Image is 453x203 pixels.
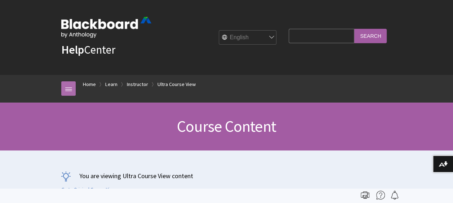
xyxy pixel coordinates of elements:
input: Search [354,29,387,43]
select: Site Language Selector [219,31,277,45]
strong: Help [61,42,84,57]
a: Home [83,80,96,89]
a: HelpCenter [61,42,115,57]
img: Print [361,191,369,199]
img: More help [376,191,385,199]
a: Instructor [127,80,148,89]
p: You are viewing Ultra Course View content [61,171,392,180]
a: Go to Original Course View page. [61,186,129,193]
img: Blackboard by Anthology [61,17,151,38]
img: Follow this page [390,191,399,199]
span: Course Content [177,116,276,136]
a: Ultra Course View [157,80,196,89]
a: Learn [105,80,117,89]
